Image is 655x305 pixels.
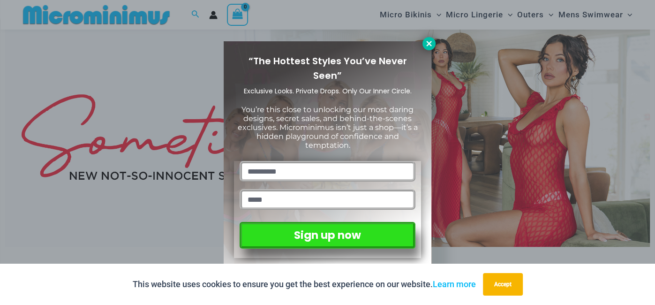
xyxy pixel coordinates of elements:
button: Accept [483,273,523,296]
span: You’re this close to unlocking our most daring designs, secret sales, and behind-the-scenes exclu... [238,105,418,150]
span: “The Hottest Styles You’ve Never Seen” [248,54,407,82]
button: Sign up now [240,222,415,249]
button: Close [422,37,436,50]
a: Learn more [433,279,476,289]
span: Exclusive Looks. Private Drops. Only Our Inner Circle. [244,86,412,96]
p: This website uses cookies to ensure you get the best experience on our website. [133,277,476,291]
